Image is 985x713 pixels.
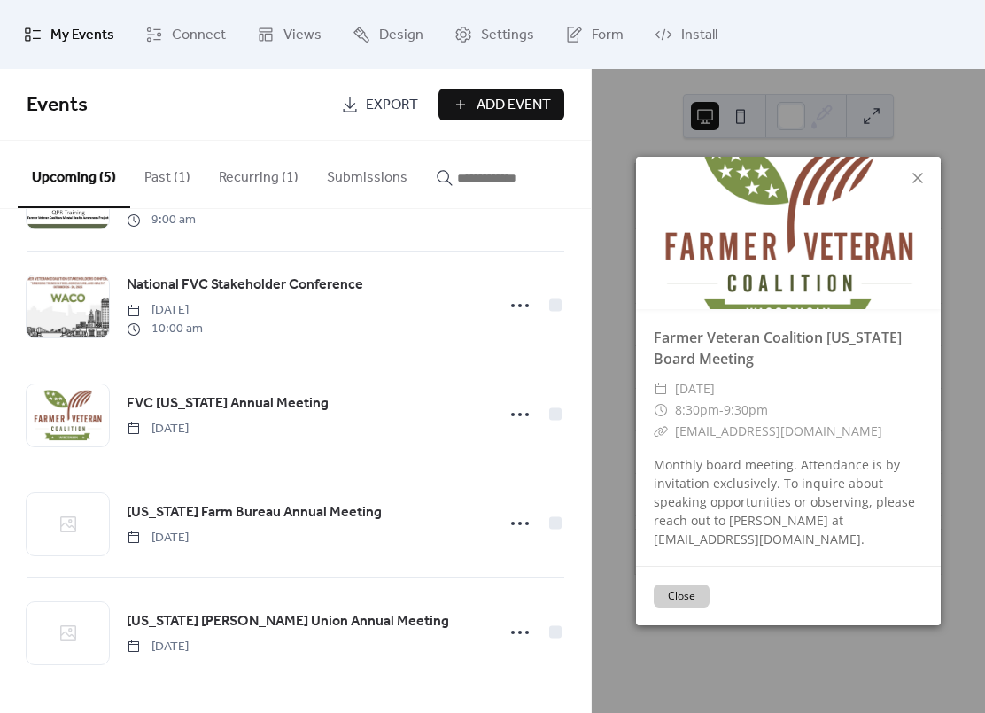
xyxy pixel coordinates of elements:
span: - [719,401,724,418]
span: [DATE] [127,638,189,656]
span: [DATE] [127,301,203,320]
span: 9:30pm [724,401,768,418]
span: 10:00 am [127,320,203,338]
a: Views [244,7,335,62]
span: [US_STATE] [PERSON_NAME] Union Annual Meeting [127,611,449,632]
a: National FVC Stakeholder Conference [127,274,363,297]
a: Design [339,7,437,62]
a: [US_STATE] Farm Bureau Annual Meeting [127,501,382,524]
div: ​ [654,421,668,442]
span: My Events [50,21,114,50]
span: 9:00 am [127,211,196,229]
span: 8:30pm [675,401,719,418]
span: [US_STATE] Farm Bureau Annual Meeting [127,502,382,523]
span: Views [283,21,322,50]
span: National FVC Stakeholder Conference [127,275,363,296]
div: ​ [654,378,668,399]
button: Upcoming (5) [18,141,130,208]
button: Past (1) [130,141,205,206]
span: FVC [US_STATE] Annual Meeting [127,393,329,415]
span: Export [366,95,418,116]
span: Design [379,21,423,50]
span: Form [592,21,624,50]
span: Install [681,21,717,50]
span: [DATE] [127,529,189,547]
a: My Events [11,7,128,62]
a: [EMAIL_ADDRESS][DOMAIN_NAME] [675,422,882,439]
span: Connect [172,21,226,50]
a: Settings [441,7,547,62]
span: Events [27,86,88,125]
button: Recurring (1) [205,141,313,206]
div: Monthly board meeting. Attendance is by invitation exclusively. To inquire about speaking opportu... [636,455,941,548]
a: Install [641,7,731,62]
a: Farmer Veteran Coalition [US_STATE] Board Meeting [654,328,902,368]
span: [DATE] [675,378,715,399]
div: ​ [654,399,668,421]
span: Settings [481,21,534,50]
button: Add Event [438,89,564,120]
span: [DATE] [127,420,189,438]
a: FVC [US_STATE] Annual Meeting [127,392,329,415]
a: [US_STATE] [PERSON_NAME] Union Annual Meeting [127,610,449,633]
button: Close [654,585,710,608]
a: Form [552,7,637,62]
button: Submissions [313,141,422,206]
a: Export [328,89,431,120]
a: Connect [132,7,239,62]
span: Add Event [477,95,551,116]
